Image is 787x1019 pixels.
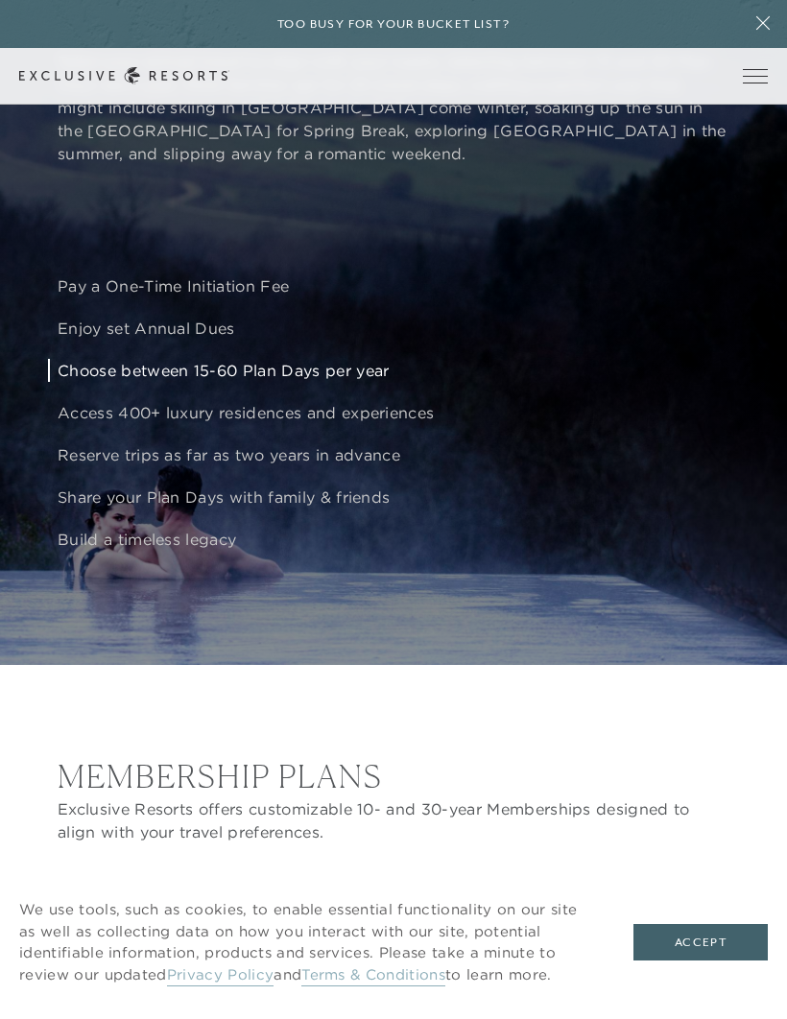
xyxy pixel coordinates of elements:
[58,317,787,340] p: Enjoy set Annual Dues
[58,797,729,843] p: Exclusive Resorts offers customizable 10- and 30-year Memberships designed to align with your tra...
[58,274,787,297] p: Pay a One-Time Initiation Fee
[58,443,787,466] p: Reserve trips as far as two years in advance
[58,401,787,424] p: Access 400+ luxury residences and experiences
[19,899,595,985] p: We use tools, such as cookies, to enable essential functionality on our site as well as collectin...
[58,486,787,509] p: Share your Plan Days with family & friends
[743,69,768,83] button: Open navigation
[167,965,274,986] a: Privacy Policy
[58,50,729,165] p: Tailor your annual travel to align with your needs, selecting between 15 and 60 Plan Days each ye...
[301,965,445,986] a: Terms & Conditions
[277,15,510,34] h6: Too busy for your bucket list?
[58,528,787,551] p: Build a timeless legacy
[58,761,729,793] h3: Membership Plans
[633,924,768,960] button: Accept
[58,359,787,382] p: Choose between 15-60 Plan Days per year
